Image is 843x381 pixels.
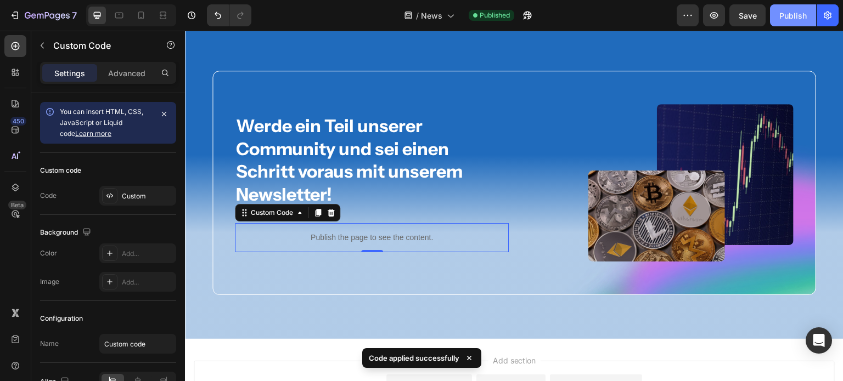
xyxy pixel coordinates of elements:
[108,67,145,79] p: Advanced
[122,249,173,259] div: Add...
[480,10,510,20] span: Published
[729,4,766,26] button: Save
[53,39,147,52] p: Custom Code
[304,324,356,335] span: Add section
[40,191,57,201] div: Code
[770,4,816,26] button: Publish
[207,4,251,26] div: Undo/Redo
[779,10,807,21] div: Publish
[40,248,57,258] div: Color
[40,314,83,323] div: Configuration
[403,140,541,231] img: gempages_575672810488201802-d1f1dba5-d50b-4b4c-afdb-753d8206e269.jpg
[4,4,82,26] button: 7
[369,352,459,363] p: Code applied successfully
[211,349,278,360] div: Choose templates
[421,10,442,21] span: News
[75,129,111,138] a: Learn more
[72,9,77,22] p: 7
[185,31,843,381] iframe: Design area
[10,117,26,126] div: 450
[40,339,59,349] div: Name
[40,166,81,175] div: Custom code
[8,201,26,209] div: Beta
[40,277,59,287] div: Image
[40,225,93,240] div: Background
[54,67,85,79] p: Settings
[297,349,355,360] div: Generate layout
[378,349,445,360] div: Add blank section
[806,327,832,354] div: Open Intercom Messenger
[122,277,173,287] div: Add...
[122,191,173,201] div: Custom
[739,11,757,20] span: Save
[472,73,609,214] img: gempages_575672810488201802-4f0ecba5-c37e-4a09-b924-d6679a6b2555.jpg
[60,107,143,138] span: You can insert HTML, CSS, JavaScript or Liquid code
[416,10,419,21] span: /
